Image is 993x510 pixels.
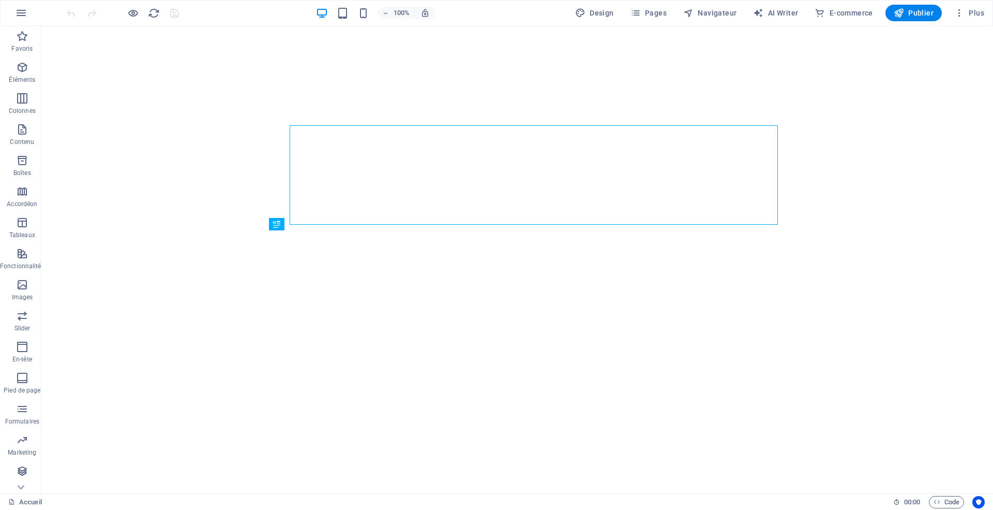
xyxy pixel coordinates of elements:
i: Actualiser la page [148,7,160,19]
p: Favoris [11,45,33,53]
span: : [911,498,913,506]
span: AI Writer [753,8,798,18]
span: Plus [954,8,984,18]
button: Pages [626,5,671,21]
span: Pages [630,8,667,18]
p: En-tête [12,355,32,363]
div: Design (Ctrl+Alt+Y) [571,5,618,21]
p: Contenu [10,138,34,146]
span: Code [934,496,959,508]
button: AI Writer [749,5,802,21]
button: 100% [378,7,415,19]
p: Boîtes [13,169,31,177]
i: Lors du redimensionnement, ajuster automatiquement le niveau de zoom en fonction de l'appareil sé... [420,8,430,18]
a: Cliquez pour annuler la sélection. Double-cliquez pour ouvrir Pages. [8,496,42,508]
p: Collections [6,479,38,488]
button: Plus [950,5,988,21]
span: 00 00 [904,496,920,508]
span: Design [575,8,614,18]
p: Formulaires [5,417,39,426]
p: Accordéon [7,200,37,208]
p: Colonnes [9,107,36,115]
h6: 100% [394,7,410,19]
button: reload [147,7,160,19]
p: Images [12,293,33,301]
p: Marketing [8,448,36,457]
button: Code [929,496,964,508]
button: Design [571,5,618,21]
button: Publier [885,5,942,21]
p: Pied de page [4,386,40,395]
p: Slider [14,324,31,332]
button: Cliquez ici pour quitter le mode Aperçu et poursuivre l'édition. [127,7,139,19]
span: E-commerce [815,8,872,18]
span: Navigateur [683,8,736,18]
button: Usercentrics [972,496,985,508]
p: Tableaux [9,231,35,239]
button: E-commerce [810,5,877,21]
button: Navigateur [679,5,741,21]
h6: Durée de la session [893,496,921,508]
span: Publier [894,8,934,18]
p: Éléments [9,76,35,84]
